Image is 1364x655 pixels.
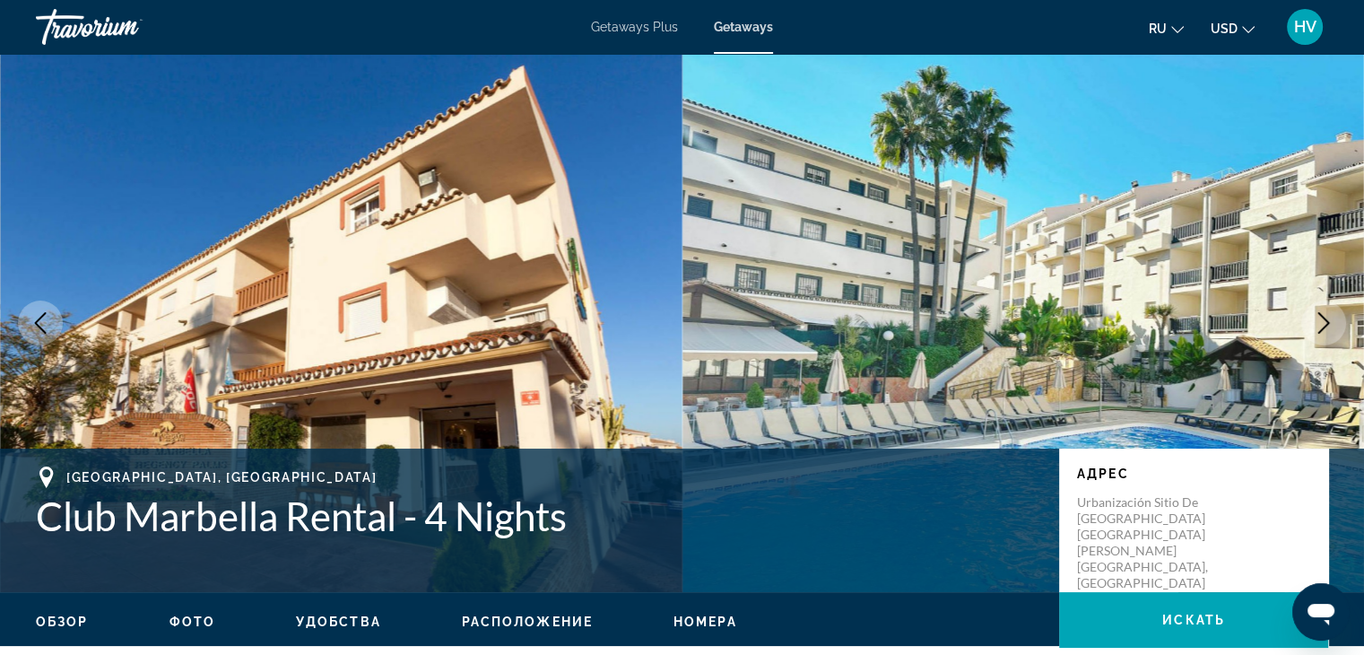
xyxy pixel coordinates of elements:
p: Urbanización Sitio de [GEOGRAPHIC_DATA] [GEOGRAPHIC_DATA][PERSON_NAME] [GEOGRAPHIC_DATA], [GEOGRA... [1077,494,1221,591]
button: Previous image [18,301,63,345]
span: искать [1162,613,1225,627]
a: Travorium [36,4,215,50]
span: ru [1149,22,1167,36]
p: Адрес [1077,467,1310,481]
span: Расположение [462,615,593,629]
button: Удобства [296,614,381,630]
span: [GEOGRAPHIC_DATA], [GEOGRAPHIC_DATA] [66,470,377,485]
button: Change currency [1211,15,1255,41]
iframe: Кнопка запуска окна обмена сообщениями [1292,583,1350,641]
span: HV [1294,18,1316,36]
h1: Club Marbella Rental - 4 Nights [36,493,1041,539]
button: Фото [169,614,215,630]
span: Удобства [296,615,381,629]
button: Расположение [462,614,593,630]
button: Номера [673,614,737,630]
a: Getaways [714,20,773,34]
span: Фото [169,615,215,629]
button: Next image [1301,301,1346,345]
button: User Menu [1281,8,1328,46]
span: Номера [673,615,737,629]
a: Getaways Plus [591,20,678,34]
span: USD [1211,22,1238,36]
button: Change language [1149,15,1184,41]
button: Обзор [36,614,89,630]
button: искать [1059,592,1328,648]
span: Обзор [36,615,89,629]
